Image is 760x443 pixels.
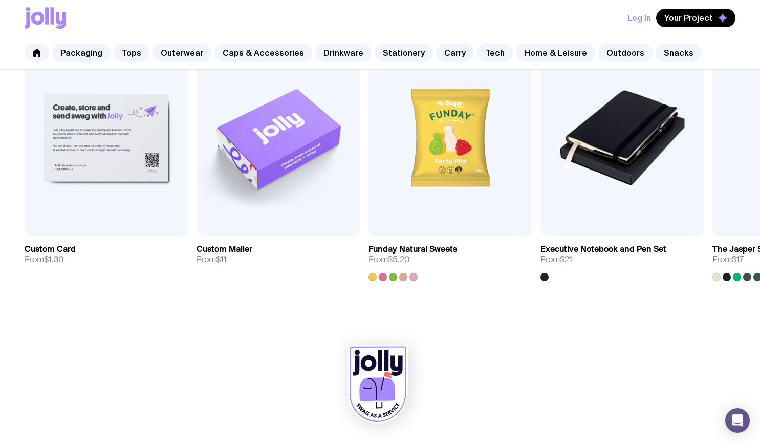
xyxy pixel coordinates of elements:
[375,44,433,62] a: Stationery
[197,236,360,273] a: Custom MailerFrom$11
[197,244,252,255] h3: Custom Mailer
[216,254,227,265] span: $11
[52,44,111,62] a: Packaging
[25,244,76,255] h3: Custom Card
[315,44,372,62] a: Drinkware
[732,254,744,265] span: $17
[656,9,735,27] button: Your Project
[540,255,572,265] span: From
[725,408,750,433] div: Open Intercom Messenger
[540,244,666,255] h3: Executive Notebook and Pen Set
[664,13,713,23] span: Your Project
[598,44,653,62] a: Outdoors
[197,255,227,265] span: From
[388,254,410,265] span: $5.20
[477,44,513,62] a: Tech
[368,236,532,281] a: Funday Natural SweetsFrom$5.20
[44,254,64,265] span: $1.30
[214,44,312,62] a: Caps & Accessories
[25,255,64,265] span: From
[368,255,410,265] span: From
[627,9,651,27] button: Log In
[25,236,188,273] a: Custom CardFrom$1.30
[712,255,744,265] span: From
[436,44,474,62] a: Carry
[368,244,457,255] h3: Funday Natural Sweets
[516,44,595,62] a: Home & Leisure
[114,44,149,62] a: Tops
[540,236,704,281] a: Executive Notebook and Pen SetFrom$21
[656,44,702,62] a: Snacks
[560,254,572,265] span: $21
[153,44,211,62] a: Outerwear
